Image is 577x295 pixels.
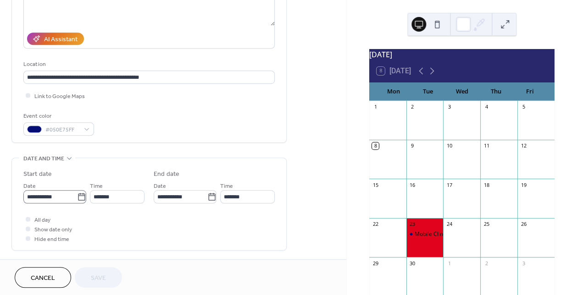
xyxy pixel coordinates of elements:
[23,169,52,179] div: Start date
[23,60,273,69] div: Location
[479,82,513,101] div: Thu
[446,181,453,188] div: 17
[44,35,78,44] div: AI Assistant
[34,235,69,244] span: Hide end time
[446,260,453,267] div: 1
[483,181,490,188] div: 18
[34,225,72,235] span: Show date only
[45,125,79,135] span: #050E75FF
[520,181,527,188] div: 19
[409,181,416,188] div: 16
[372,221,379,228] div: 22
[483,104,490,110] div: 4
[220,181,233,191] span: Time
[34,92,85,101] span: Link to Google Maps
[372,142,379,149] div: 8
[520,260,527,267] div: 3
[27,33,84,45] button: AI Assistant
[15,267,71,288] button: Cancel
[31,273,55,283] span: Cancel
[369,49,555,60] div: [DATE]
[446,221,453,228] div: 24
[520,142,527,149] div: 12
[415,230,447,238] div: Mobile Clinic
[520,221,527,228] div: 26
[483,260,490,267] div: 2
[446,142,453,149] div: 10
[372,181,379,188] div: 15
[409,260,416,267] div: 30
[409,104,416,110] div: 2
[34,215,50,225] span: All day
[23,111,92,121] div: Event color
[90,181,103,191] span: Time
[372,260,379,267] div: 29
[377,82,411,101] div: Mon
[445,82,479,101] div: Wed
[154,181,166,191] span: Date
[154,169,179,179] div: End date
[23,181,36,191] span: Date
[483,221,490,228] div: 25
[520,104,527,110] div: 5
[372,104,379,110] div: 1
[446,104,453,110] div: 3
[409,142,416,149] div: 9
[483,142,490,149] div: 11
[23,154,64,164] span: Date and time
[513,82,547,101] div: Fri
[406,230,444,238] div: Mobile Clinic
[409,221,416,228] div: 23
[411,82,444,101] div: Tue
